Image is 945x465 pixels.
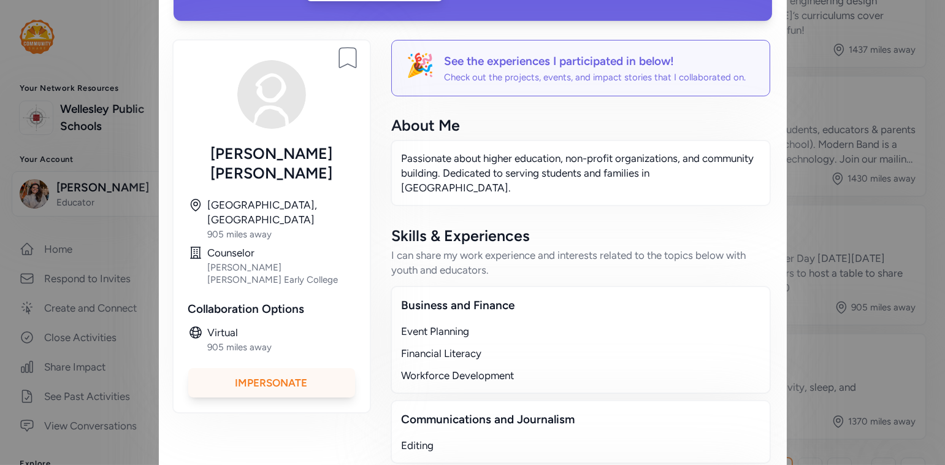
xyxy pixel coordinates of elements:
div: [PERSON_NAME] [PERSON_NAME] Early College [208,261,355,286]
div: 905 miles away [208,228,355,240]
div: About Me [392,115,770,135]
div: Impersonate [188,368,355,398]
div: Counselor [208,245,355,260]
div: See the experiences I participated in below! [445,53,746,70]
img: Avatar [232,55,311,134]
div: [GEOGRAPHIC_DATA], [GEOGRAPHIC_DATA] [208,198,355,227]
div: Financial Literacy [402,346,760,361]
p: Passionate about higher education, non-profit organizations, and community building. Dedicated to... [402,151,760,195]
div: Check out the projects, events, and impact stories that I collaborated on. [445,71,746,83]
div: I can share my work experience and interests related to the topics below with youth and educators. [392,248,770,277]
div: Business and Finance [402,297,760,314]
div: [PERSON_NAME] [PERSON_NAME] [188,144,355,183]
div: Event Planning [402,324,760,339]
div: Skills & Experiences [392,226,770,245]
div: Workforce Development [402,368,760,383]
div: 905 miles away [208,341,355,353]
div: Editing [402,438,760,453]
div: Virtual [208,325,355,340]
div: 🎉 [407,53,435,83]
div: Communications and Journalism [402,411,760,428]
div: Collaboration Options [188,301,355,318]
